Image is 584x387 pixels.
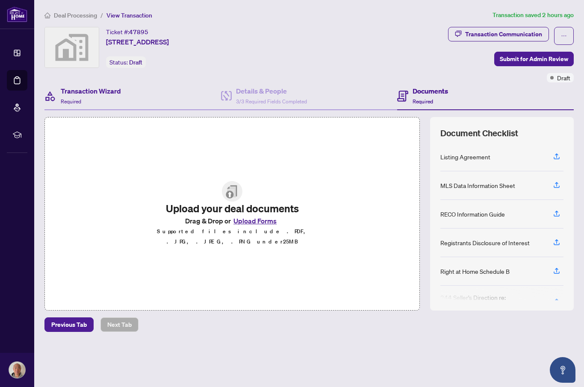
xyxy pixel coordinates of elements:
[61,98,81,105] span: Required
[231,215,279,226] button: Upload Forms
[9,362,25,378] img: Profile Icon
[44,317,94,332] button: Previous Tab
[493,10,574,20] article: Transaction saved 2 hours ago
[100,317,139,332] button: Next Tab
[129,28,148,36] span: 47895
[440,238,530,247] div: Registrants Disclosure of Interest
[156,226,309,247] p: Supported files include .PDF, .JPG, .JPEG, .PNG under 25 MB
[45,27,99,67] img: svg%3e
[51,318,87,331] span: Previous Tab
[7,6,27,22] img: logo
[550,357,575,383] button: Open asap
[448,27,549,41] button: Transaction Communication
[106,12,152,19] span: View Transaction
[413,86,448,96] h4: Documents
[557,73,570,82] span: Draft
[440,127,518,139] span: Document Checklist
[561,33,567,39] span: ellipsis
[106,27,148,37] div: Ticket #:
[100,10,103,20] li: /
[106,56,146,68] div: Status:
[413,98,433,105] span: Required
[500,52,568,66] span: Submit for Admin Review
[440,181,515,190] div: MLS Data Information Sheet
[106,37,169,47] span: [STREET_ADDRESS]
[149,174,316,254] span: File UploadUpload your deal documentsDrag & Drop orUpload FormsSupported files include .PDF, .JPG...
[54,12,97,19] span: Deal Processing
[494,52,574,66] button: Submit for Admin Review
[440,209,505,219] div: RECO Information Guide
[236,98,307,105] span: 3/3 Required Fields Completed
[222,181,242,202] img: File Upload
[440,267,510,276] div: Right at Home Schedule B
[129,59,142,66] span: Draft
[44,12,50,18] span: home
[465,27,542,41] div: Transaction Communication
[156,202,309,215] h2: Upload your deal documents
[61,86,121,96] h4: Transaction Wizard
[440,152,490,161] div: Listing Agreement
[236,86,307,96] h4: Details & People
[185,215,279,226] span: Drag & Drop or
